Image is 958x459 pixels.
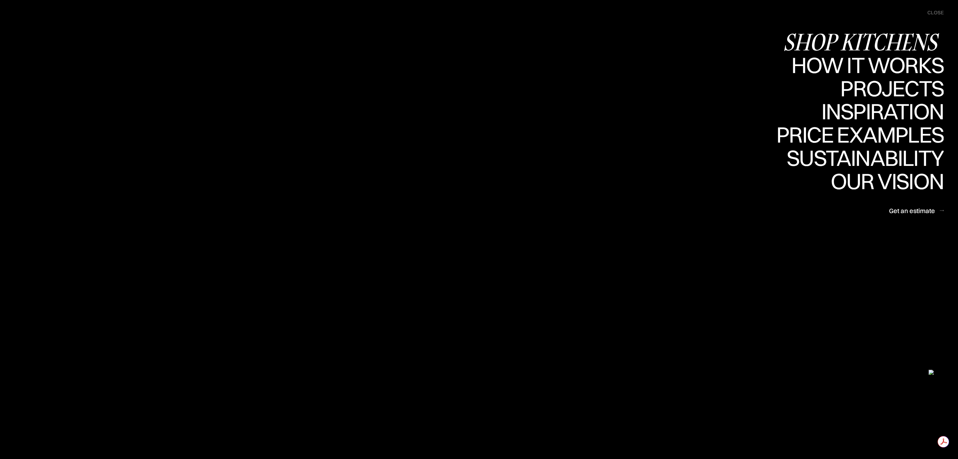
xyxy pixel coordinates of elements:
div: Sustainability [781,169,944,191]
div: How it works [790,54,944,76]
div: Shop Kitchens [783,31,944,53]
a: InspirationInspiration [812,100,944,123]
div: Price examples [776,123,944,146]
a: SustainabilitySustainability [781,147,944,170]
div: menu [921,6,944,19]
a: Our visionOur vision [825,170,944,193]
a: How it worksHow it works [790,54,944,77]
div: Projects [840,77,944,100]
div: Projects [840,100,944,122]
div: Sustainability [781,147,944,169]
div: Price examples [776,146,944,168]
a: Price examplesPrice examples [776,123,944,147]
div: Get an estimate [889,206,935,215]
div: close [927,9,944,16]
a: Shop Kitchens [783,31,944,54]
div: Our vision [825,170,944,192]
a: Get an estimate [889,203,944,218]
div: Our vision [825,192,944,215]
a: ProjectsProjects [840,77,944,100]
div: How it works [790,76,944,99]
div: Inspiration [812,122,944,145]
div: Inspiration [812,100,944,122]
